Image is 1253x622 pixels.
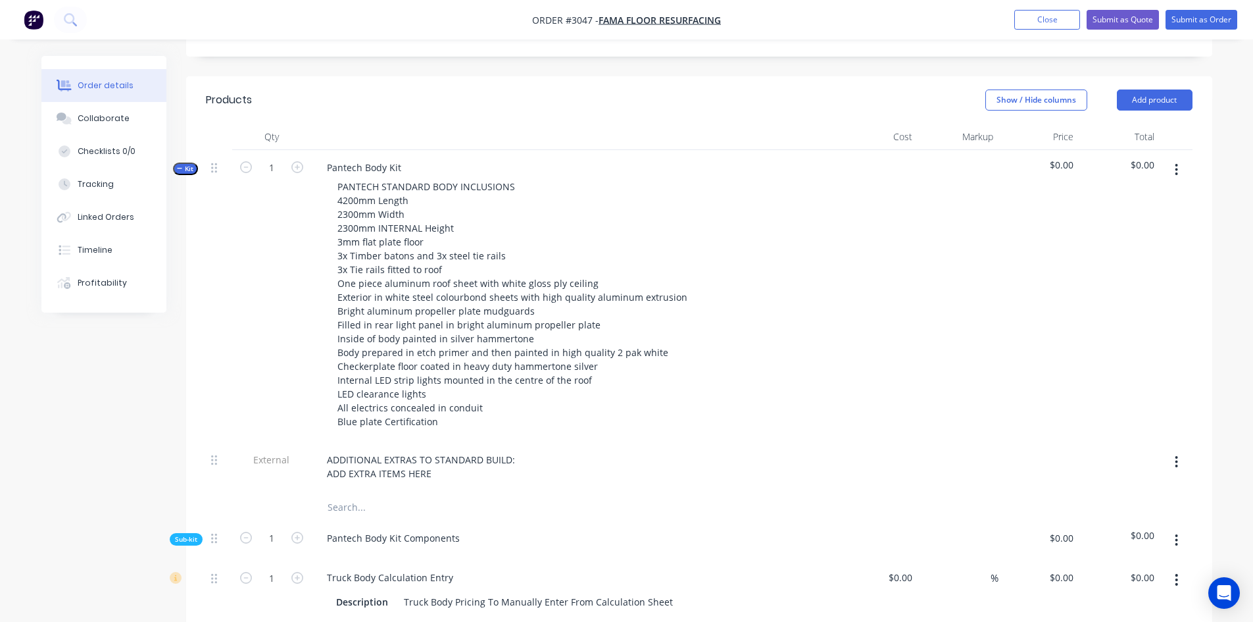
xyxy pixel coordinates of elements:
[316,158,412,177] div: Pantech Body Kit
[24,10,43,30] img: Factory
[41,102,166,135] button: Collaborate
[1087,10,1159,30] button: Submit as Quote
[532,14,599,26] span: Order #3047 -
[206,92,252,108] div: Products
[1004,531,1074,545] span: $0.00
[41,69,166,102] button: Order details
[78,80,134,91] div: Order details
[41,135,166,168] button: Checklists 0/0
[41,234,166,267] button: Timeline
[78,145,135,157] div: Checklists 0/0
[985,90,1087,111] button: Show / Hide columns
[991,571,998,586] span: %
[918,124,998,150] div: Markup
[78,178,114,190] div: Tracking
[41,168,166,201] button: Tracking
[837,124,918,150] div: Cost
[237,453,306,467] span: External
[1004,158,1074,172] span: $0.00
[1208,577,1240,609] div: Open Intercom Messenger
[177,164,194,174] span: Kit
[41,267,166,299] button: Profitability
[78,244,112,256] div: Timeline
[1014,10,1080,30] button: Close
[1084,529,1154,542] span: $0.00
[1084,158,1154,172] span: $0.00
[78,113,130,124] div: Collaborate
[78,277,127,289] div: Profitability
[316,450,528,483] div: ADDITIONAL EXTRAS TO STANDARD BUILD: ADD EXTRA ITEMS HERE
[599,14,721,26] a: FAMA Floor Resurfacing
[998,124,1079,150] div: Price
[1166,10,1237,30] button: Submit as Order
[78,211,134,223] div: Linked Orders
[232,124,311,150] div: Qty
[1079,124,1160,150] div: Total
[173,163,198,175] button: Kit
[41,201,166,234] button: Linked Orders
[1117,90,1192,111] button: Add product
[316,568,464,587] div: Truck Body Calculation Entry
[331,592,393,611] div: Description
[399,592,678,611] div: Truck Body Pricing To Manually Enter From Calculation Sheet
[327,494,590,521] input: Search...
[316,529,470,548] div: Pantech Body Kit Components
[175,534,197,544] span: Sub-kit
[327,177,698,431] div: PANTECH STANDARD BODY INCLUSIONS 4200mm Length 2300mm Width 2300mm INTERNAL Height 3mm flat plate...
